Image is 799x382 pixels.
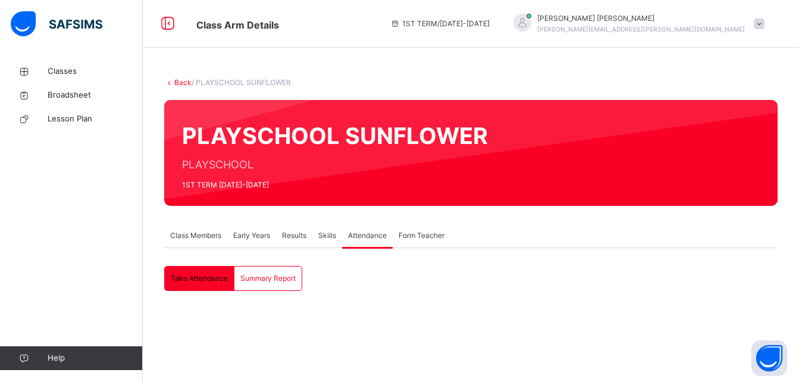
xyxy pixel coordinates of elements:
[170,230,221,241] span: Class Members
[502,13,770,35] div: IFEOMAANYANWU
[537,26,745,33] span: [PERSON_NAME][EMAIL_ADDRESS][PERSON_NAME][DOMAIN_NAME]
[171,273,228,284] span: Take Attendance
[192,78,291,87] span: / PLAYSCHOOL SUNFLOWER
[174,78,192,87] a: Back
[399,230,444,241] span: Form Teacher
[48,65,143,77] span: Classes
[48,352,142,364] span: Help
[11,11,102,36] img: safsims
[390,18,490,29] span: session/term information
[240,273,296,284] span: Summary Report
[48,89,143,101] span: Broadsheet
[48,113,143,125] span: Lesson Plan
[348,230,387,241] span: Attendance
[751,340,787,376] button: Open asap
[282,230,306,241] span: Results
[196,19,279,31] span: Class Arm Details
[318,230,336,241] span: Skills
[537,13,745,24] span: [PERSON_NAME] [PERSON_NAME]
[182,180,488,190] span: 1ST TERM [DATE]-[DATE]
[233,230,270,241] span: Early Years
